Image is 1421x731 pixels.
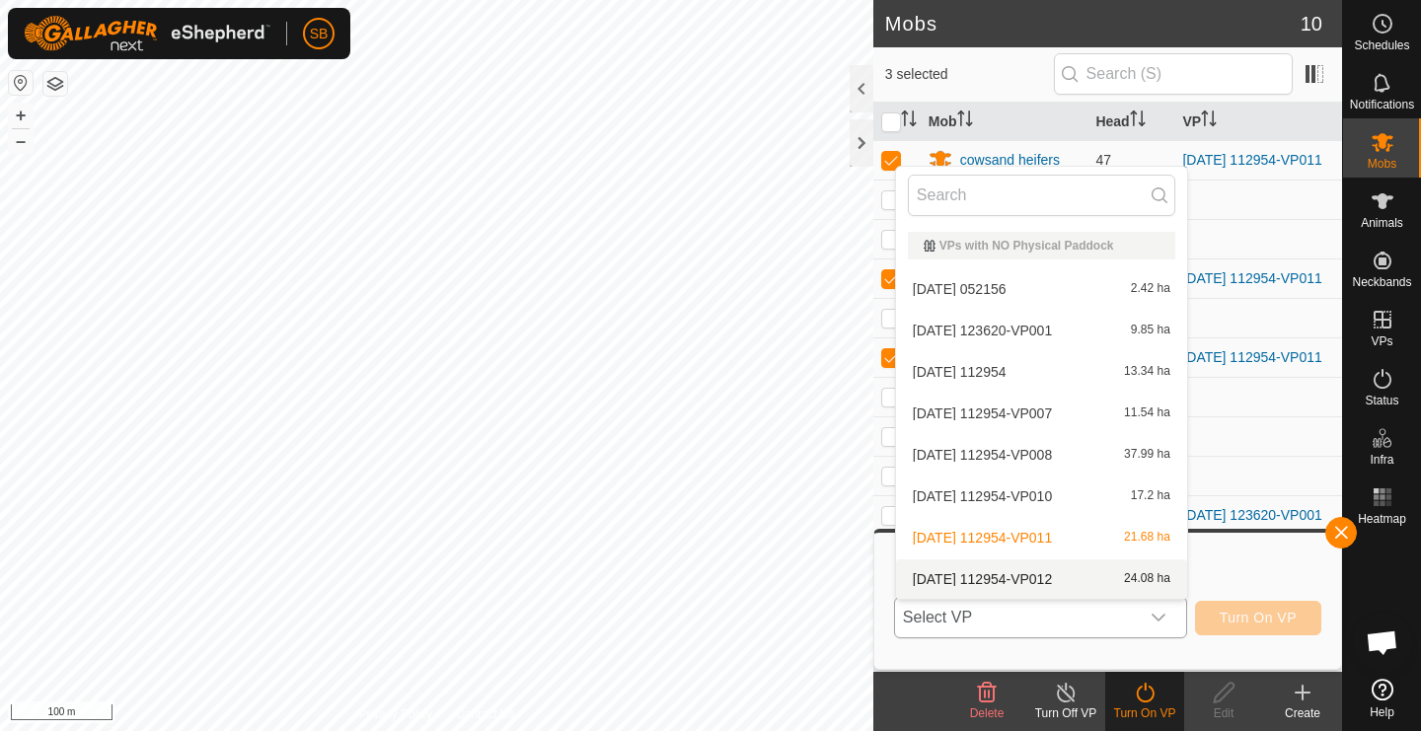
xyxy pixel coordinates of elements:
div: Turn On VP [1105,704,1184,722]
div: dropdown trigger [1139,598,1178,637]
span: [DATE] 112954-VP007 [913,406,1052,420]
span: Notifications [1350,99,1414,110]
span: Infra [1370,454,1393,466]
span: Mobs [1368,158,1396,170]
span: 2.42 ha [1131,282,1170,296]
div: cowsand heifers [960,150,1060,171]
span: Delete [970,706,1005,720]
td: - [1174,456,1342,495]
span: 13.34 ha [1124,365,1170,379]
li: 2025-08-11 112954-VP007 [896,394,1187,433]
td: - [1174,298,1342,337]
td: - [1174,377,1342,416]
a: [DATE] 112954-VP011 [1182,270,1321,286]
span: 21.68 ha [1124,531,1170,545]
span: Neckbands [1352,276,1411,288]
button: Turn On VP [1195,601,1321,635]
li: 2025-08-08 123620-VP001 [896,311,1187,350]
span: 47 [1095,152,1111,168]
span: [DATE] 112954-VP010 [913,489,1052,503]
span: Animals [1361,217,1403,229]
div: VPs with NO Physical Paddock [924,240,1159,252]
p-sorticon: Activate to sort [901,113,917,129]
a: [DATE] 112954-VP011 [1182,152,1321,168]
span: Turn On VP [1220,610,1297,625]
span: [DATE] 112954 [913,365,1007,379]
span: Schedules [1354,39,1409,51]
input: Search [908,175,1175,216]
p-sorticon: Activate to sort [1130,113,1146,129]
li: 2025-08-11 112954 [896,352,1187,392]
span: 37.99 ha [1124,448,1170,462]
span: 17.2 ha [1131,489,1170,503]
li: 2025-06-03 052156 [896,269,1187,309]
button: Map Layers [43,72,67,96]
span: VPs [1371,335,1392,347]
button: – [9,129,33,153]
span: [DATE] 052156 [913,282,1007,296]
div: Edit [1184,704,1263,722]
span: 3 selected [885,64,1054,85]
td: - [1174,219,1342,258]
span: 24.08 ha [1124,572,1170,586]
a: [DATE] 112954-VP011 [1182,349,1321,365]
span: Select VP [895,598,1139,637]
p-sorticon: Activate to sort [957,113,973,129]
span: 11.54 ha [1124,406,1170,420]
input: Search (S) [1054,53,1293,95]
p-sorticon: Activate to sort [1201,113,1217,129]
td: - [1174,416,1342,456]
a: Open chat [1353,613,1412,672]
a: Privacy Policy [358,705,432,723]
span: [DATE] 112954-VP008 [913,448,1052,462]
th: Mob [921,103,1088,141]
li: 2025-08-11 112954-VP008 [896,435,1187,475]
th: Head [1087,103,1174,141]
td: - [1174,180,1342,219]
button: Reset Map [9,71,33,95]
th: VP [1174,103,1342,141]
li: 2025-08-11 112954-VP012 [896,559,1187,599]
ul: Option List [896,224,1187,599]
div: Create [1263,704,1342,722]
span: Heatmap [1358,513,1406,525]
li: 2025-08-11 112954-VP011 [896,518,1187,557]
span: Help [1370,706,1394,718]
a: [DATE] 123620-VP001 [1182,507,1321,523]
a: Contact Us [456,705,514,723]
a: Help [1343,671,1421,726]
span: [DATE] 123620-VP001 [913,324,1052,337]
span: [DATE] 112954-VP012 [913,572,1052,586]
span: [DATE] 112954-VP011 [913,531,1052,545]
span: Status [1365,395,1398,406]
img: Gallagher Logo [24,16,270,51]
span: 10 [1301,9,1322,38]
button: + [9,104,33,127]
span: 9.85 ha [1131,324,1170,337]
h2: Mobs [885,12,1301,36]
span: SB [310,24,329,44]
div: Turn Off VP [1026,704,1105,722]
li: 2025-08-11 112954-VP010 [896,476,1187,516]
